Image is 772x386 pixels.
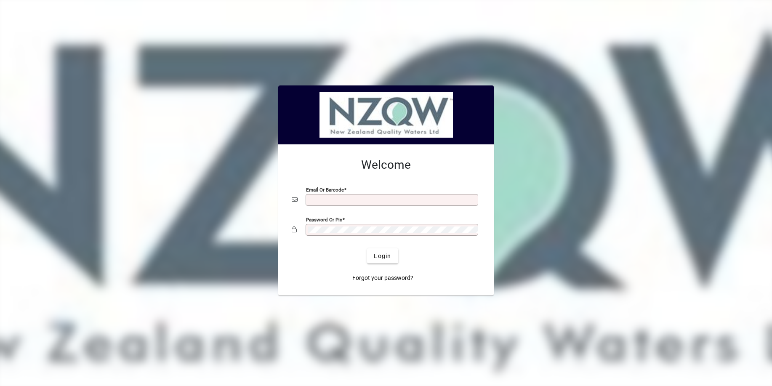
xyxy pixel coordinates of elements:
a: Forgot your password? [349,270,417,285]
button: Login [367,248,398,264]
span: Login [374,252,391,261]
span: Forgot your password? [352,274,413,282]
mat-label: Email or Barcode [306,187,344,193]
mat-label: Password or Pin [306,217,342,223]
h2: Welcome [292,158,480,172]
